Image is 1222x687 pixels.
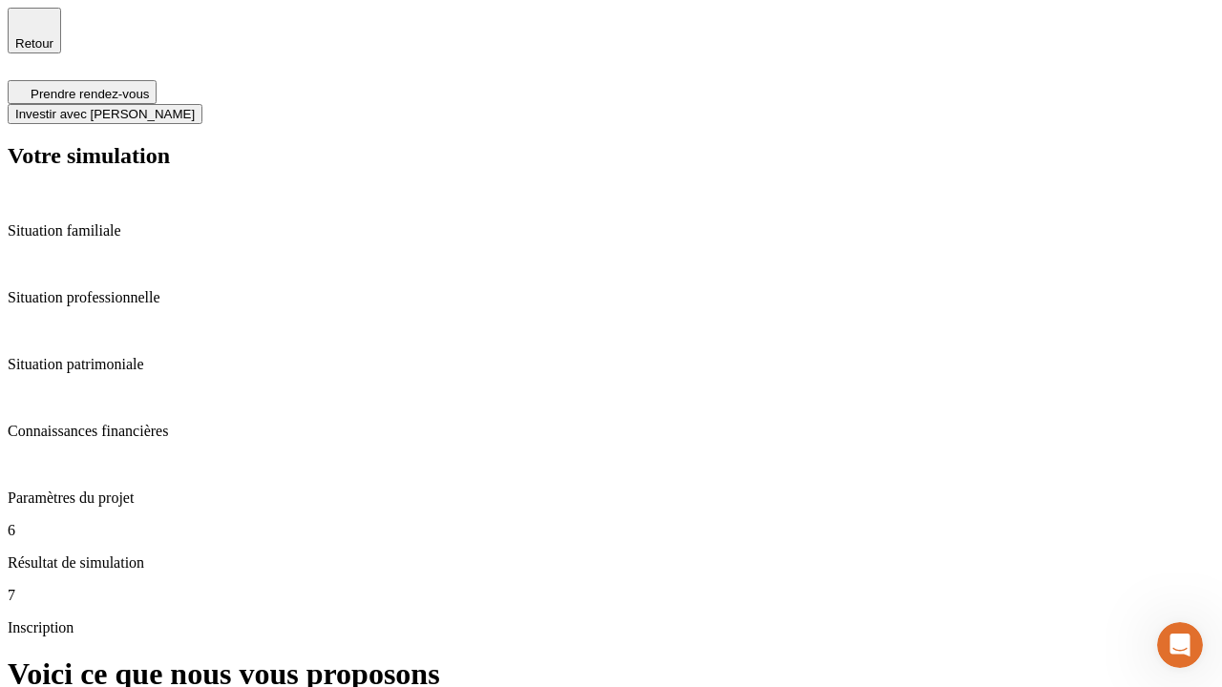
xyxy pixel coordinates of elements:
[31,87,149,101] span: Prendre rendez-vous
[8,143,1214,169] h2: Votre simulation
[8,619,1214,636] p: Inscription
[8,554,1214,572] p: Résultat de simulation
[8,80,157,104] button: Prendre rendez-vous
[8,423,1214,440] p: Connaissances financières
[8,104,202,124] button: Investir avec [PERSON_NAME]
[8,522,1214,539] p: 6
[8,489,1214,507] p: Paramètres du projet
[1157,622,1203,668] iframe: Intercom live chat
[8,587,1214,604] p: 7
[8,8,61,53] button: Retour
[15,36,53,51] span: Retour
[15,107,195,121] span: Investir avec [PERSON_NAME]
[8,222,1214,239] p: Situation familiale
[8,356,1214,373] p: Situation patrimoniale
[8,289,1214,306] p: Situation professionnelle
